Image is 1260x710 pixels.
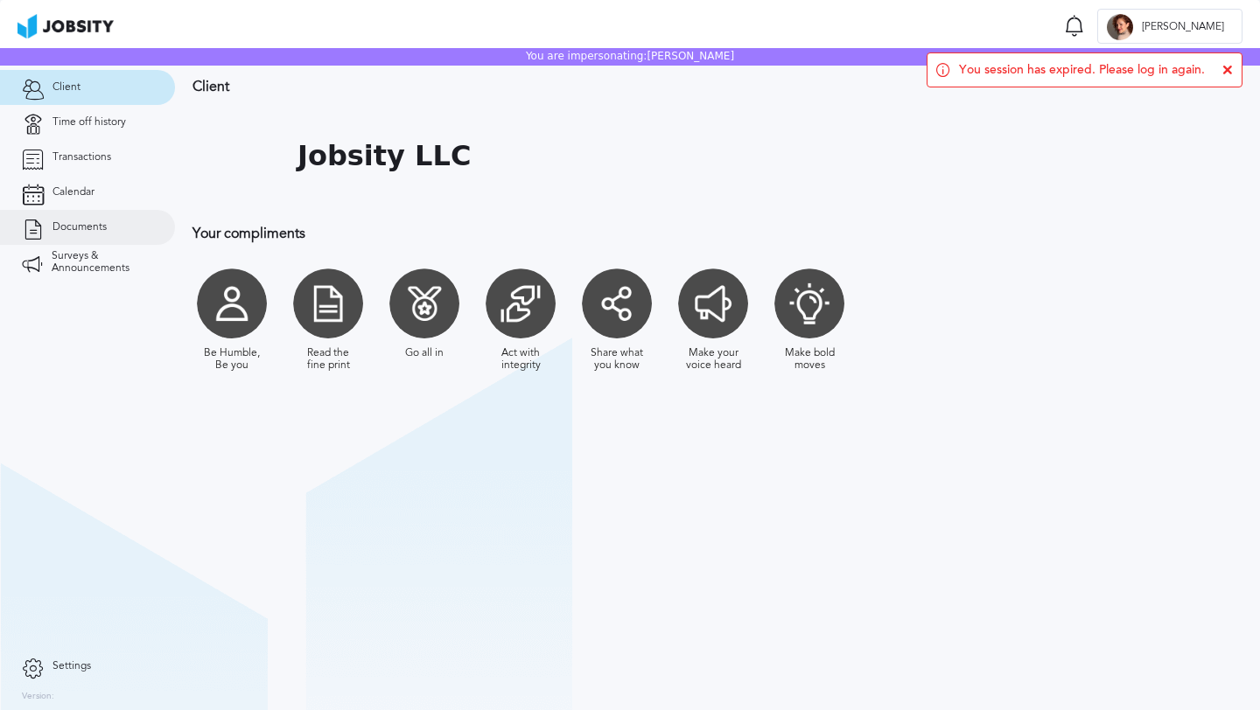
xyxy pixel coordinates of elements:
[52,151,111,164] span: Transactions
[297,140,471,172] h1: Jobsity LLC
[52,116,126,129] span: Time off history
[22,692,54,702] label: Version:
[405,347,444,359] div: Go all in
[52,660,91,672] span: Settings
[201,347,262,372] div: Be Humble, Be you
[1107,14,1133,40] div: L
[52,250,153,275] span: Surveys & Announcements
[52,221,107,233] span: Documents
[1097,9,1242,44] button: L[PERSON_NAME]
[192,226,1142,241] h3: Your compliments
[1133,21,1233,33] span: [PERSON_NAME]
[52,81,80,94] span: Client
[17,14,114,38] img: ab4bad089aa723f57921c736e9817d99.png
[490,347,551,372] div: Act with integrity
[779,347,840,372] div: Make bold moves
[682,347,744,372] div: Make your voice heard
[586,347,647,372] div: Share what you know
[959,63,1205,77] span: You session has expired. Please log in again.
[297,347,359,372] div: Read the fine print
[52,186,94,198] span: Calendar
[192,79,1142,94] h3: Client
